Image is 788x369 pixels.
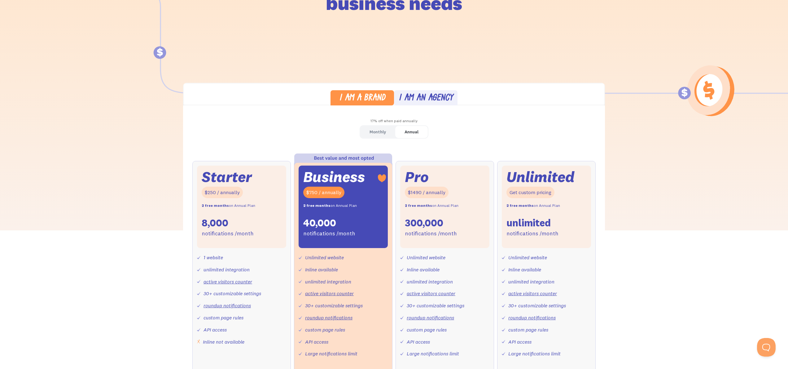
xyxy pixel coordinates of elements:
[506,201,560,210] div: on Annual Plan
[757,338,776,357] iframe: Toggle Customer Support
[506,229,558,238] div: notifications /month
[508,301,566,310] div: 30+ customizable settings
[305,325,345,334] div: custom page rules
[407,337,430,346] div: API access
[202,203,229,208] strong: 2 free months
[508,290,557,296] a: active visitors counter
[204,278,252,285] a: active visitors counter
[405,187,449,198] div: $1490 / annually
[407,301,464,310] div: 30+ customizable settings
[405,127,418,136] div: Annual
[508,253,547,262] div: Unlimited website
[399,94,453,103] div: I am an agency
[506,203,534,208] strong: 2 free months
[506,187,554,198] div: Get custom pricing
[407,314,454,321] a: roundup notifications
[405,170,429,184] div: Pro
[407,265,440,274] div: Inline available
[202,201,255,210] div: on Annual Plan
[305,337,328,346] div: API access
[303,229,355,238] div: notifications /month
[407,277,453,286] div: unlimited integration
[508,337,532,346] div: API access
[407,325,447,334] div: custom page rules
[204,253,223,262] div: 1 website
[305,290,354,296] a: active visitors counter
[305,314,352,321] a: roundup notifications
[303,187,344,198] div: $750 / annually
[204,302,251,309] a: roundup notifications
[508,314,556,321] a: roundup notifications
[183,117,605,126] div: 17% off when paid annually
[508,325,548,334] div: custom page rules
[204,325,227,334] div: API access
[204,265,250,274] div: unlimited integration
[506,216,551,229] div: unlimited
[405,216,443,229] div: 300,000
[508,265,541,274] div: Inline available
[405,203,432,208] strong: 2 free months
[303,170,365,184] div: Business
[305,265,338,274] div: Inline available
[303,216,336,229] div: 40,000
[407,290,455,296] a: active visitors counter
[204,313,243,322] div: custom page rules
[305,253,344,262] div: Unlimited website
[508,349,561,358] div: Large notifications limit
[204,289,261,298] div: 30+ customizable settings
[202,170,252,184] div: Starter
[303,203,331,208] strong: 2 free months
[305,277,351,286] div: unlimited integration
[370,127,386,136] div: Monthly
[405,229,457,238] div: notifications /month
[202,229,254,238] div: notifications /month
[506,170,575,184] div: Unlimited
[407,349,459,358] div: Large notifications limit
[305,349,357,358] div: Large notifications limit
[508,277,554,286] div: unlimited integration
[303,201,357,210] div: on Annual Plan
[405,201,458,210] div: on Annual Plan
[407,253,445,262] div: Unlimited website
[305,301,363,310] div: 30+ customizable settings
[339,94,385,103] div: I am a brand
[203,337,244,346] div: Inline not available
[202,216,228,229] div: 8,000
[202,187,243,198] div: $250 / annually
